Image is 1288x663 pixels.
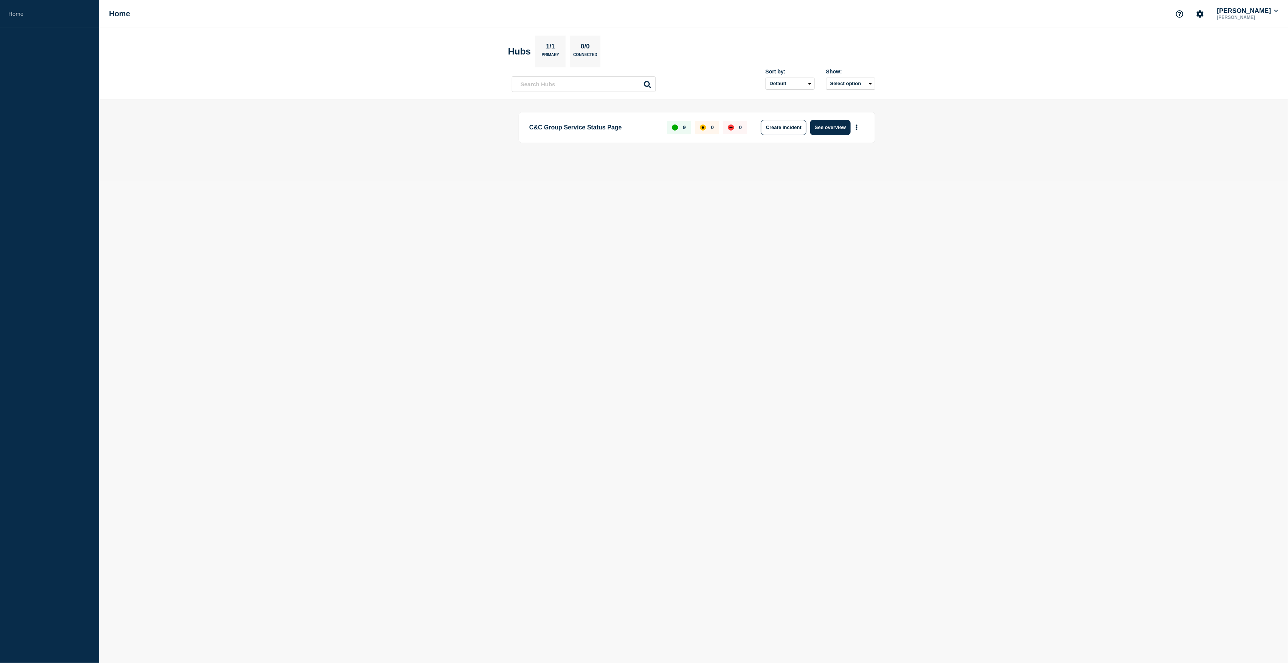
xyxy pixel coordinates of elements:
button: Select option [826,78,875,90]
button: Create incident [761,120,806,135]
div: up [672,125,678,131]
button: See overview [810,120,850,135]
p: C&C Group Service Status Page [529,120,658,135]
p: 1/1 [543,43,558,53]
p: 0 [711,125,714,130]
h2: Hubs [508,46,531,57]
p: Primary [542,53,559,61]
div: Show: [826,68,875,75]
p: 0 [739,125,742,130]
div: Sort by: [766,68,815,75]
h1: Home [109,9,130,18]
p: 0/0 [578,43,593,53]
div: down [728,125,734,131]
input: Search Hubs [512,76,656,92]
button: More actions [852,120,862,134]
button: [PERSON_NAME] [1216,7,1280,15]
p: Connected [573,53,597,61]
button: Account settings [1192,6,1208,22]
p: 9 [683,125,686,130]
p: [PERSON_NAME] [1216,15,1280,20]
div: affected [700,125,706,131]
select: Sort by [766,78,815,90]
button: Support [1172,6,1188,22]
